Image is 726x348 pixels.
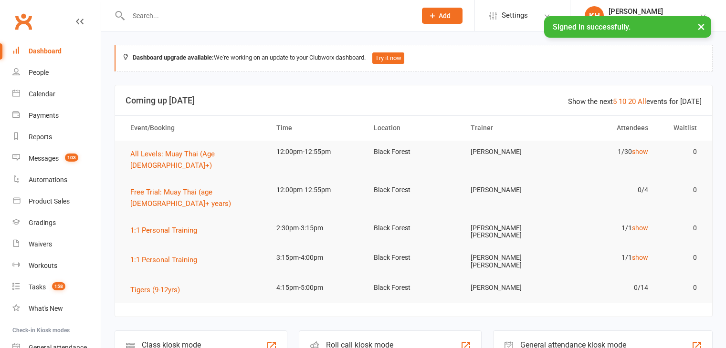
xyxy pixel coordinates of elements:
[462,116,559,140] th: Trainer
[365,246,463,269] td: Black Forest
[12,212,101,234] a: Gradings
[365,217,463,239] td: Black Forest
[29,176,67,184] div: Automations
[12,41,101,62] a: Dashboard
[52,282,65,290] span: 158
[130,150,215,170] span: All Levels: Muay Thai (Age [DEMOGRAPHIC_DATA]+)
[462,217,559,247] td: [PERSON_NAME] [PERSON_NAME]
[632,224,648,232] a: show
[130,148,259,171] button: All Levels: Muay Thai (Age [DEMOGRAPHIC_DATA]+)
[439,12,451,20] span: Add
[11,10,35,33] a: Clubworx
[130,286,180,294] span: Tigers (9-12yrs)
[12,62,101,83] a: People
[29,154,59,162] div: Messages
[130,186,259,209] button: Free Trial: Muay Thai (age [DEMOGRAPHIC_DATA]+ years)
[657,116,705,140] th: Waitlist
[65,154,78,162] span: 103
[372,52,404,64] button: Try it now
[12,191,101,212] a: Product Sales
[502,5,528,26] span: Settings
[693,16,710,37] button: ×
[29,133,52,141] div: Reports
[126,9,410,22] input: Search...
[268,276,365,299] td: 4:15pm-5:00pm
[29,69,49,76] div: People
[12,169,101,191] a: Automations
[559,276,657,299] td: 0/14
[559,179,657,201] td: 0/4
[268,179,365,201] td: 12:00pm-12:55pm
[133,54,214,61] strong: Dashboard upgrade available:
[12,255,101,276] a: Workouts
[559,246,657,269] td: 1/1
[130,188,231,208] span: Free Trial: Muay Thai (age [DEMOGRAPHIC_DATA]+ years)
[115,45,713,72] div: We're working on an update to your Clubworx dashboard.
[122,116,268,140] th: Event/Booking
[130,256,197,264] span: 1:1 Personal Training
[657,276,705,299] td: 0
[568,96,702,107] div: Show the next events for [DATE]
[462,179,559,201] td: [PERSON_NAME]
[585,6,604,25] div: KH
[12,276,101,298] a: Tasks 158
[462,276,559,299] td: [PERSON_NAME]
[657,179,705,201] td: 0
[462,141,559,163] td: [PERSON_NAME]
[268,141,365,163] td: 12:00pm-12:55pm
[268,116,365,140] th: Time
[29,305,63,312] div: What's New
[29,262,57,269] div: Workouts
[12,234,101,255] a: Waivers
[12,126,101,148] a: Reports
[365,179,463,201] td: Black Forest
[12,105,101,126] a: Payments
[619,97,626,106] a: 10
[12,148,101,169] a: Messages 103
[609,7,699,16] div: [PERSON_NAME]
[29,197,70,205] div: Product Sales
[632,254,648,261] a: show
[29,219,56,226] div: Gradings
[462,246,559,276] td: [PERSON_NAME] [PERSON_NAME]
[632,148,648,155] a: show
[29,112,59,119] div: Payments
[130,254,204,266] button: 1:1 Personal Training
[365,141,463,163] td: Black Forest
[130,226,197,235] span: 1:1 Personal Training
[559,217,657,239] td: 1/1
[422,8,463,24] button: Add
[29,90,55,98] div: Calendar
[29,283,46,291] div: Tasks
[559,141,657,163] td: 1/30
[130,225,204,236] button: 1:1 Personal Training
[268,246,365,269] td: 3:15pm-4:00pm
[559,116,657,140] th: Attendees
[613,97,617,106] a: 5
[126,96,702,105] h3: Coming up [DATE]
[657,141,705,163] td: 0
[657,217,705,239] td: 0
[130,284,187,296] button: Tigers (9-12yrs)
[29,47,62,55] div: Dashboard
[638,97,646,106] a: All
[268,217,365,239] td: 2:30pm-3:15pm
[628,97,636,106] a: 20
[553,22,631,31] span: Signed in successfully.
[609,16,699,24] div: Southside Muay Thai & Fitness
[657,246,705,269] td: 0
[365,116,463,140] th: Location
[365,276,463,299] td: Black Forest
[12,83,101,105] a: Calendar
[12,298,101,319] a: What's New
[29,240,52,248] div: Waivers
